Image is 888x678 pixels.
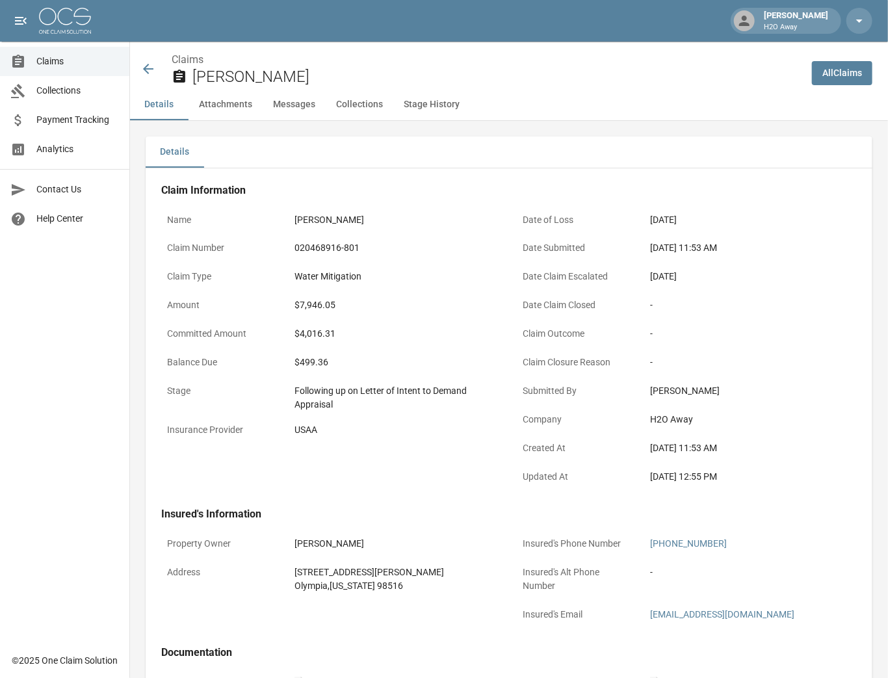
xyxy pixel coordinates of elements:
[161,235,278,261] p: Claim Number
[517,531,634,556] p: Insured's Phone Number
[161,350,278,375] p: Balance Due
[517,436,634,461] p: Created At
[650,441,851,455] div: [DATE] 11:53 AM
[650,538,727,549] a: [PHONE_NUMBER]
[764,22,828,33] p: H2O Away
[161,293,278,318] p: Amount
[326,89,393,120] button: Collections
[517,378,634,404] p: Submitted By
[189,89,263,120] button: Attachments
[517,321,634,346] p: Claim Outcome
[161,508,857,521] h4: Insured's Information
[161,321,278,346] p: Committed Amount
[192,68,802,86] h2: [PERSON_NAME]
[161,531,278,556] p: Property Owner
[759,9,833,33] div: [PERSON_NAME]
[161,417,278,443] p: Insurance Provider
[517,560,634,599] p: Insured's Alt Phone Number
[130,89,189,120] button: Details
[650,566,851,579] div: -
[36,183,119,196] span: Contact Us
[294,213,495,227] div: [PERSON_NAME]
[650,298,851,312] div: -
[517,602,634,627] p: Insured's Email
[517,350,634,375] p: Claim Closure Reason
[650,470,851,484] div: [DATE] 12:55 PM
[294,241,495,255] div: 020468916-801
[294,270,495,283] div: Water Mitigation
[172,52,802,68] nav: breadcrumb
[650,356,851,369] div: -
[517,293,634,318] p: Date Claim Closed
[393,89,470,120] button: Stage History
[650,270,851,283] div: [DATE]
[130,89,888,120] div: anchor tabs
[146,137,872,168] div: details tabs
[39,8,91,34] img: ocs-logo-white-transparent.png
[650,413,851,426] div: H2O Away
[161,264,278,289] p: Claim Type
[650,213,851,227] div: [DATE]
[294,579,495,593] div: Olympia , [US_STATE] 98516
[36,212,119,226] span: Help Center
[161,184,857,197] h4: Claim Information
[650,327,851,341] div: -
[294,384,495,411] div: Following up on Letter of Intent to Demand Appraisal
[294,327,495,341] div: $4,016.31
[294,298,495,312] div: $7,946.05
[172,53,203,66] a: Claims
[650,609,794,619] a: [EMAIL_ADDRESS][DOMAIN_NAME]
[146,137,204,168] button: Details
[517,464,634,489] p: Updated At
[650,241,851,255] div: [DATE] 11:53 AM
[36,55,119,68] span: Claims
[263,89,326,120] button: Messages
[36,84,119,98] span: Collections
[161,207,278,233] p: Name
[812,61,872,85] a: AllClaims
[36,142,119,156] span: Analytics
[294,537,495,551] div: [PERSON_NAME]
[517,235,634,261] p: Date Submitted
[294,356,495,369] div: $499.36
[36,113,119,127] span: Payment Tracking
[161,646,857,659] h4: Documentation
[517,407,634,432] p: Company
[650,384,851,398] div: [PERSON_NAME]
[517,264,634,289] p: Date Claim Escalated
[12,654,118,667] div: © 2025 One Claim Solution
[294,423,495,437] div: USAA
[161,378,278,404] p: Stage
[161,560,278,585] p: Address
[8,8,34,34] button: open drawer
[294,566,495,579] div: [STREET_ADDRESS][PERSON_NAME]
[517,207,634,233] p: Date of Loss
